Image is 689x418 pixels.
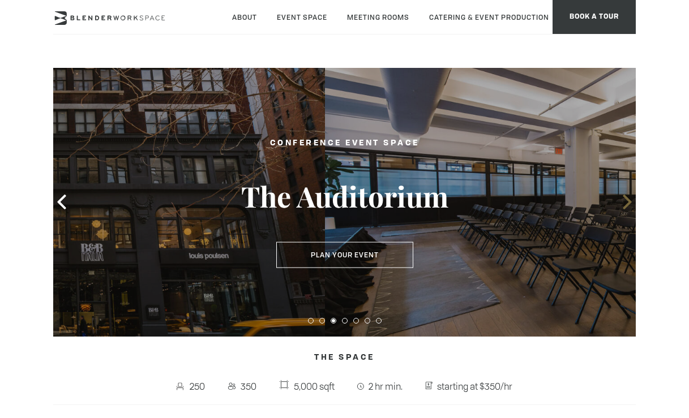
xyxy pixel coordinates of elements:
[53,347,636,368] h4: The Space
[238,377,259,395] span: 350
[215,136,475,150] h2: Conference Event Space
[215,179,475,214] h3: The Auditorium
[187,377,208,395] span: 250
[276,242,413,268] button: Plan Your Event
[366,377,405,395] span: 2 hr min.
[291,377,337,395] span: 5,000 sqft
[434,377,515,395] span: starting at $350/hr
